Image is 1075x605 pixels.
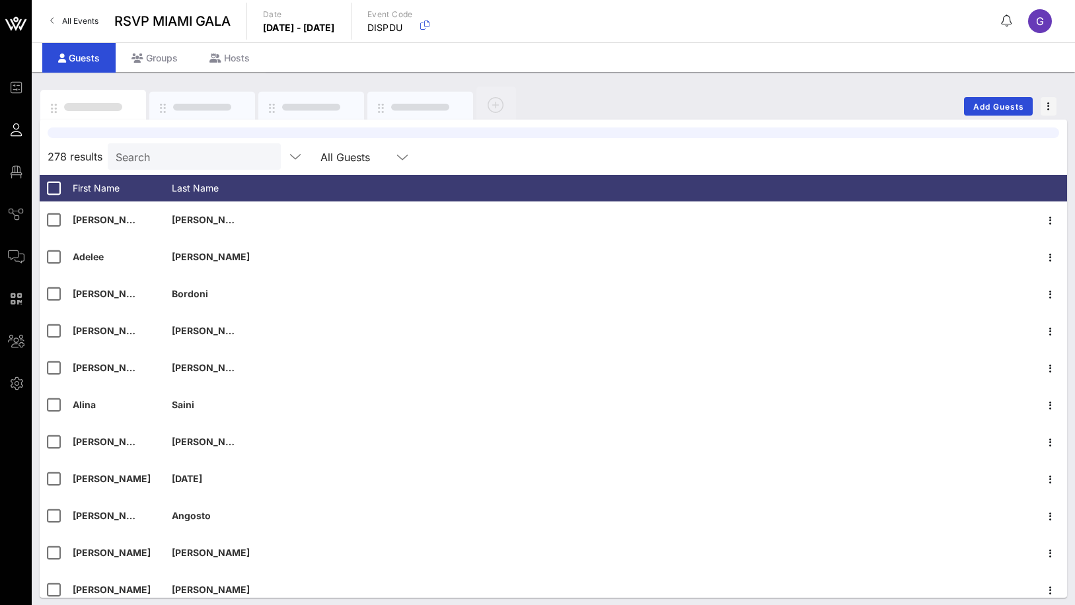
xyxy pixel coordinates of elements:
button: Add Guests [964,97,1033,116]
span: Adelee [73,251,104,262]
div: First Name [73,175,172,201]
div: All Guests [320,151,370,163]
span: G [1036,15,1044,28]
div: Hosts [194,43,266,73]
span: [PERSON_NAME] [73,510,151,521]
span: All Events [62,16,98,26]
span: Saini [172,399,194,410]
span: 278 results [48,149,102,164]
div: Last Name [172,175,271,201]
span: [PERSON_NAME] [172,362,250,373]
div: G [1028,9,1052,33]
span: [PERSON_NAME] [73,547,151,558]
span: [DATE] [172,473,202,484]
span: [PERSON_NAME] [172,547,250,558]
span: [PERSON_NAME] [73,362,151,373]
span: RSVP MIAMI GALA [114,11,231,31]
div: Groups [116,43,194,73]
span: [PERSON_NAME] [73,214,151,225]
span: Add Guests [973,102,1025,112]
div: All Guests [313,143,418,170]
span: Bordoni [172,288,208,299]
span: [PERSON_NAME] [172,584,250,595]
span: [PERSON_NAME] [172,251,250,262]
span: [PERSON_NAME] [73,473,151,484]
span: [PERSON_NAME] [73,584,151,595]
span: [PERSON_NAME] [172,436,250,447]
p: DISPDU [367,21,413,34]
p: Event Code [367,8,413,21]
span: [PERSON_NAME] [73,436,151,447]
span: [PERSON_NAME] [172,214,250,225]
span: [PERSON_NAME] [172,325,250,336]
span: Angosto [172,510,211,521]
div: Guests [42,43,116,73]
a: All Events [42,11,106,32]
span: [PERSON_NAME] [73,325,151,336]
span: [PERSON_NAME] [73,288,151,299]
p: Date [263,8,335,21]
p: [DATE] - [DATE] [263,21,335,34]
span: Alina [73,399,96,410]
